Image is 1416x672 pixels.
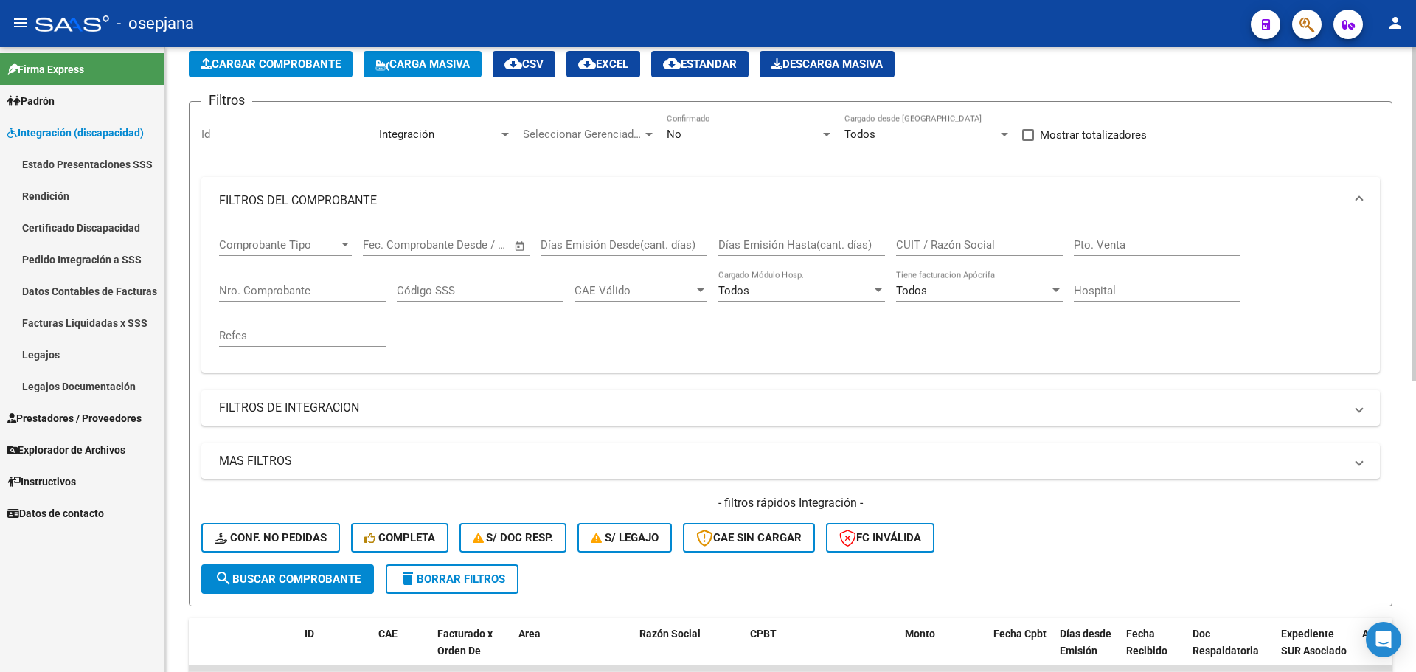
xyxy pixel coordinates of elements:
[1040,126,1147,144] span: Mostrar totalizadores
[696,531,802,544] span: CAE SIN CARGAR
[364,51,482,77] button: Carga Masiva
[1281,628,1347,657] span: Expediente SUR Asociado
[363,238,411,252] input: Start date
[667,128,681,141] span: No
[826,523,934,553] button: FC Inválida
[760,51,895,77] button: Descarga Masiva
[219,238,339,252] span: Comprobante Tipo
[399,569,417,587] mat-icon: delete
[215,569,232,587] mat-icon: search
[7,410,142,426] span: Prestadores / Proveedores
[718,284,749,297] span: Todos
[771,58,883,71] span: Descarga Masiva
[683,523,815,553] button: CAE SIN CARGAR
[7,474,76,490] span: Instructivos
[378,628,398,640] span: CAE
[504,58,544,71] span: CSV
[201,390,1380,426] mat-expansion-panel-header: FILTROS DE INTEGRACION
[399,572,505,586] span: Borrar Filtros
[189,51,353,77] button: Cargar Comprobante
[993,628,1047,640] span: Fecha Cpbt
[364,531,435,544] span: Completa
[504,55,522,72] mat-icon: cloud_download
[566,51,640,77] button: EXCEL
[12,14,29,32] mat-icon: menu
[305,628,314,640] span: ID
[7,442,125,458] span: Explorador de Archivos
[760,51,895,77] app-download-masive: Descarga masiva de comprobantes (adjuntos)
[844,128,875,141] span: Todos
[375,58,470,71] span: Carga Masiva
[201,443,1380,479] mat-expansion-panel-header: MAS FILTROS
[493,51,555,77] button: CSV
[219,453,1344,469] mat-panel-title: MAS FILTROS
[7,125,144,141] span: Integración (discapacidad)
[839,531,921,544] span: FC Inválida
[424,238,496,252] input: End date
[512,238,529,254] button: Open calendar
[1193,628,1259,657] span: Doc Respaldatoria
[905,628,935,640] span: Monto
[201,495,1380,511] h4: - filtros rápidos Integración -
[201,523,340,553] button: Conf. no pedidas
[201,58,341,71] span: Cargar Comprobante
[215,572,361,586] span: Buscar Comprobante
[518,628,541,640] span: Area
[201,90,252,111] h3: Filtros
[473,531,554,544] span: S/ Doc Resp.
[117,7,194,40] span: - osepjana
[591,531,659,544] span: S/ legajo
[577,523,672,553] button: S/ legajo
[639,628,701,640] span: Razón Social
[578,58,628,71] span: EXCEL
[523,128,642,141] span: Seleccionar Gerenciador
[663,58,737,71] span: Estandar
[201,177,1380,224] mat-expansion-panel-header: FILTROS DEL COMPROBANTE
[663,55,681,72] mat-icon: cloud_download
[201,564,374,594] button: Buscar Comprobante
[201,224,1380,373] div: FILTROS DEL COMPROBANTE
[386,564,518,594] button: Borrar Filtros
[1060,628,1111,657] span: Días desde Emisión
[578,55,596,72] mat-icon: cloud_download
[575,284,694,297] span: CAE Válido
[1386,14,1404,32] mat-icon: person
[1362,628,1406,640] span: Auditoria
[896,284,927,297] span: Todos
[215,531,327,544] span: Conf. no pedidas
[459,523,567,553] button: S/ Doc Resp.
[437,628,493,657] span: Facturado x Orden De
[219,400,1344,416] mat-panel-title: FILTROS DE INTEGRACION
[219,193,1344,209] mat-panel-title: FILTROS DEL COMPROBANTE
[1366,622,1401,657] div: Open Intercom Messenger
[651,51,749,77] button: Estandar
[750,628,777,640] span: CPBT
[379,128,434,141] span: Integración
[351,523,448,553] button: Completa
[7,61,84,77] span: Firma Express
[7,93,55,109] span: Padrón
[1126,628,1167,657] span: Fecha Recibido
[7,505,104,522] span: Datos de contacto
